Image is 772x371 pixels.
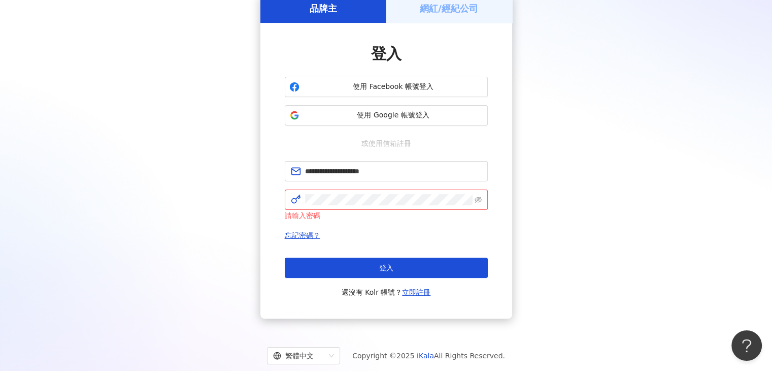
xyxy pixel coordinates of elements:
iframe: Help Scout Beacon - Open [731,330,762,361]
div: 請輸入密碼 [285,210,488,221]
a: 立即註冊 [402,288,430,296]
span: 使用 Facebook 帳號登入 [304,82,483,92]
span: 登入 [379,264,393,272]
h5: 品牌主 [310,2,337,15]
a: 忘記密碼？ [285,231,320,239]
span: 還沒有 Kolr 帳號？ [342,286,431,298]
span: 使用 Google 帳號登入 [304,110,483,120]
span: Copyright © 2025 All Rights Reserved. [352,350,505,362]
button: 使用 Google 帳號登入 [285,105,488,126]
button: 登入 [285,258,488,278]
h5: 網紅/經紀公司 [420,2,478,15]
span: eye-invisible [475,196,482,203]
div: 繁體中文 [273,348,325,364]
span: 登入 [371,45,401,63]
button: 使用 Facebook 帳號登入 [285,77,488,97]
a: iKala [417,352,434,360]
span: 或使用信箱註冊 [354,138,418,149]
